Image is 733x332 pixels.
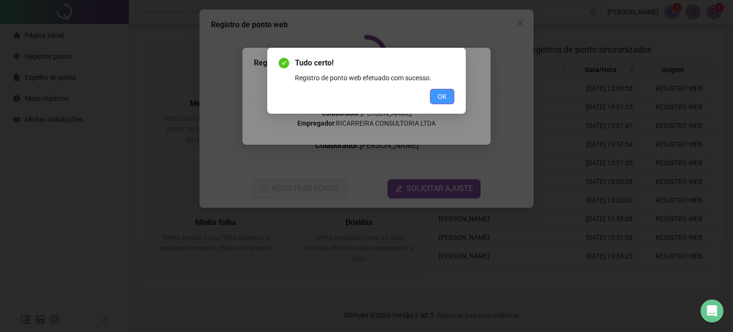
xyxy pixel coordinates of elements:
div: Registro de ponto web efetuado com sucesso. [295,73,454,83]
div: Open Intercom Messenger [701,300,723,322]
button: OK [430,89,454,104]
span: OK [438,91,447,102]
span: Tudo certo! [295,57,454,69]
span: check-circle [279,58,289,68]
